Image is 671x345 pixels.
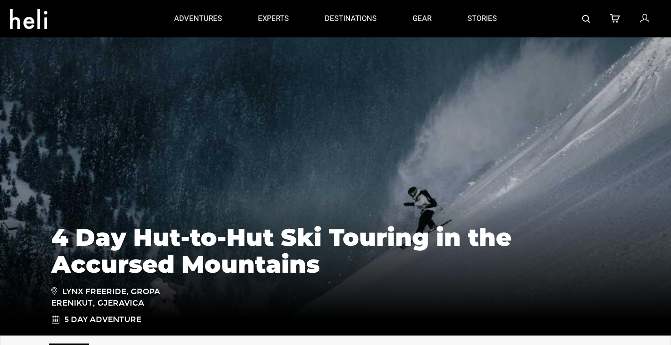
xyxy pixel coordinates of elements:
[582,15,590,23] img: search-bar-icon.svg
[325,13,377,24] p: destinations
[64,314,141,326] span: 5 Day Adventure
[174,13,222,24] p: adventures
[258,13,289,24] p: experts
[51,285,194,309] span: Lynx Freeride, Gropa Erenikut, Gjeravica
[51,224,620,278] h1: 4 Day Hut-to-Hut Ski Touring in the Accursed Mountains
